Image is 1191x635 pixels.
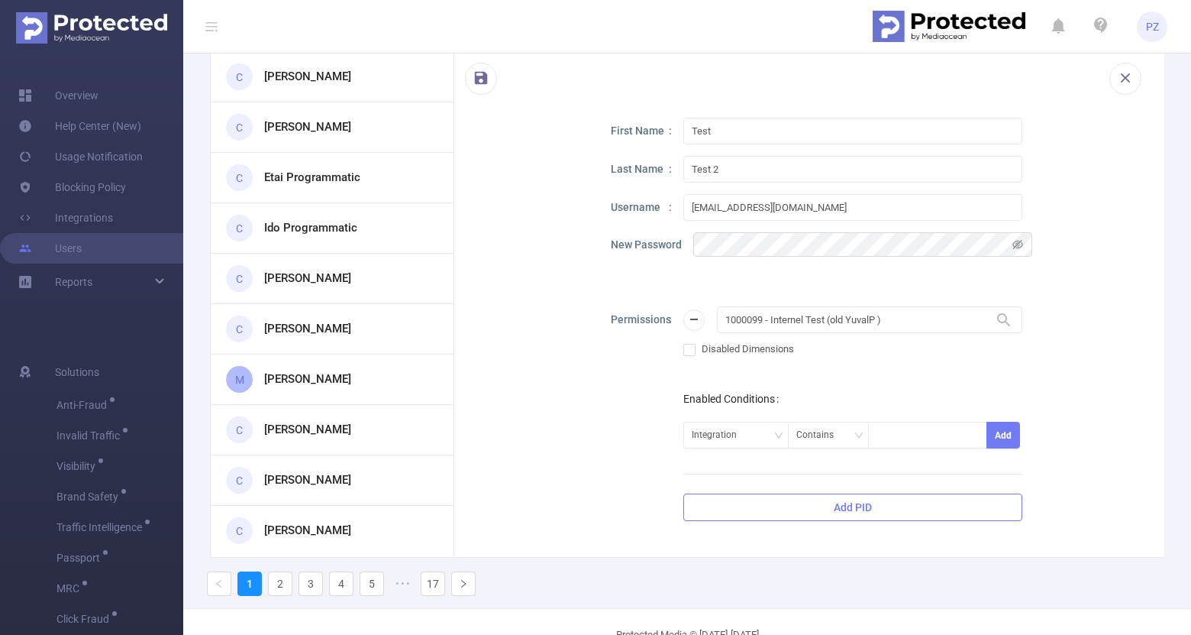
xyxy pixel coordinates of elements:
li: 17 [421,572,445,596]
span: MRC [56,583,85,594]
i: icon: right [459,579,468,588]
li: 3 [299,572,323,596]
span: Passport [56,552,105,563]
button: Add [986,422,1020,449]
input: Last Name [683,156,1022,183]
h3: [PERSON_NAME] [264,270,351,287]
i: icon: left [215,579,224,588]
span: Brand Safety [56,491,124,502]
li: 2 [268,572,292,596]
span: Invalid Traffic [56,430,125,441]
span: C [236,62,243,92]
p: Username [611,199,672,215]
p: New Password [611,237,682,253]
span: C [236,112,243,143]
span: Click Fraud [56,614,115,624]
a: 5 [360,572,383,595]
li: Next 5 Pages [390,572,415,596]
a: Users [18,233,82,264]
h3: [PERSON_NAME] [264,471,351,489]
h3: [PERSON_NAME] [264,522,351,539]
input: First Name [683,118,1022,144]
span: Reports [55,276,92,288]
span: PZ [1146,11,1159,42]
p: First Name [611,123,672,139]
a: Reports [55,267,92,297]
i: icon: eye-invisible [1012,239,1023,250]
span: Visibility [56,461,101,471]
h3: [PERSON_NAME] [264,68,351,86]
span: Solutions [55,357,99,387]
p: Permissions [611,312,672,328]
a: Usage Notification [18,141,143,172]
li: 1 [237,572,262,596]
a: Help Center (New) [18,111,141,141]
span: M [235,364,244,395]
h3: [PERSON_NAME] [264,371,351,388]
a: 17 [421,572,444,595]
li: Previous Page [207,572,231,596]
span: C [236,264,243,294]
h3: [PERSON_NAME] [264,421,351,439]
span: C [236,516,243,546]
h3: Etai Programmatic [264,169,360,186]
div: Integration [692,423,747,448]
span: C [236,465,243,496]
li: Next Page [451,572,476,596]
button: icon: minus [683,309,705,331]
img: Protected Media [16,12,167,44]
a: 1 [238,572,261,595]
span: Disabled Dimensions [696,343,800,355]
button: Add PID [683,494,1022,521]
h3: [PERSON_NAME] [264,118,351,136]
div: Contains [796,423,844,448]
span: Anti-Fraud [56,400,112,410]
span: C [236,314,243,345]
p: Last Name [611,161,672,177]
i: icon: down [774,431,783,442]
h3: Ido Programmatic [264,219,357,237]
a: 3 [299,572,322,595]
span: C [236,415,243,445]
h3: [PERSON_NAME] [264,320,351,338]
a: Overview [18,80,98,111]
a: Blocking Policy [18,172,126,202]
a: Integrations [18,202,113,233]
span: ••• [390,572,415,596]
li: 4 [329,572,353,596]
input: Username [683,194,1022,221]
li: 5 [360,572,384,596]
span: C [236,163,243,193]
a: 4 [330,572,353,595]
i: icon: down [854,431,863,442]
a: 2 [269,572,292,595]
span: C [236,213,243,244]
span: Traffic Intelligence [56,522,147,533]
label: Enabled Conditions [683,393,785,405]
